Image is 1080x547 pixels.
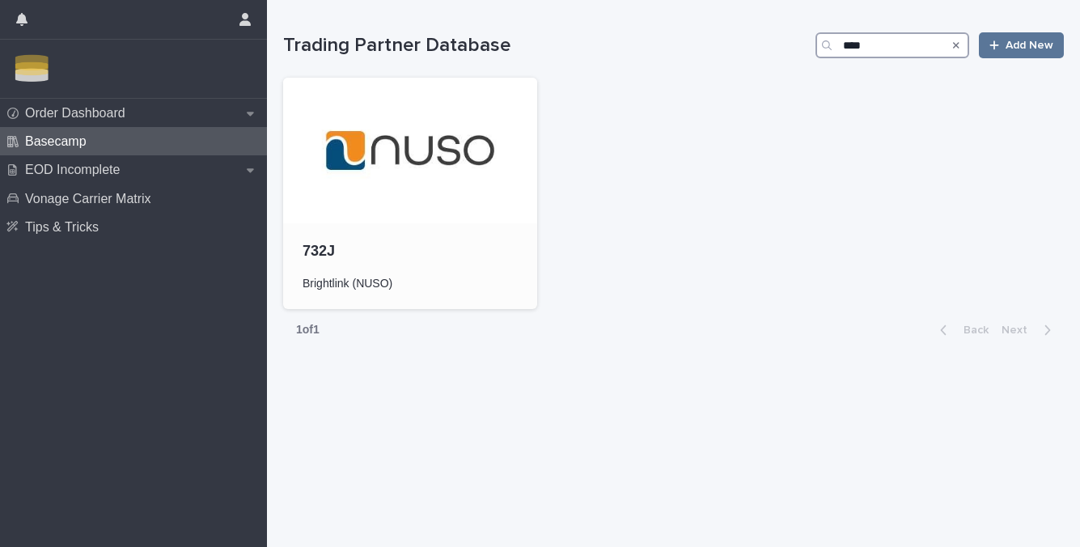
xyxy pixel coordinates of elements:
button: Next [995,323,1064,337]
span: Next [1002,324,1037,336]
p: EOD Incomplete [19,162,133,177]
p: Tips & Tricks [19,219,112,235]
p: 1 of 1 [283,309,332,350]
h1: Trading Partner Database [283,34,809,57]
p: Vonage Carrier Matrix [19,191,164,206]
input: Search [815,32,969,58]
p: 732J [303,243,518,261]
a: 732JBrightlink (NUSO) [283,78,537,309]
p: Order Dashboard [19,105,138,121]
span: Add New [1006,40,1053,51]
img: Zbn3osBRTqmJoOucoKu4 [13,53,51,85]
p: Basecamp [19,134,100,149]
span: Back [954,324,989,336]
span: Brightlink (NUSO) [303,277,392,290]
button: Back [927,323,995,337]
a: Add New [979,32,1064,58]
